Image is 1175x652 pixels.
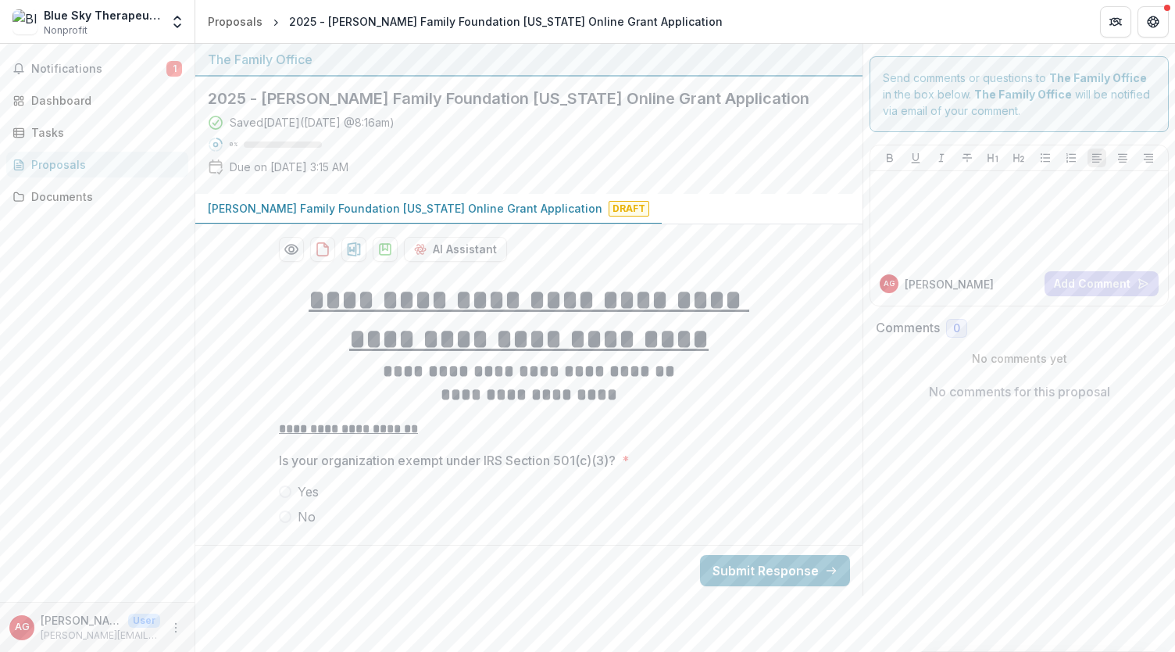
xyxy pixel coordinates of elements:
button: Open entity switcher [166,6,188,38]
span: 1 [166,61,182,77]
button: AI Assistant [404,237,507,262]
p: [PERSON_NAME][EMAIL_ADDRESS][DOMAIN_NAME] [41,629,160,643]
div: Send comments or questions to in the box below. will be notified via email of your comment. [870,56,1169,132]
div: The Family Office [208,50,850,69]
button: Align Right [1139,149,1158,167]
button: download-proposal [341,237,366,262]
span: No [298,507,316,526]
button: Bullet List [1036,149,1055,167]
button: Ordered List [1062,149,1080,167]
div: Proposals [31,156,176,173]
p: [PERSON_NAME] [905,276,994,292]
div: Proposals [208,13,262,30]
button: Heading 2 [1009,149,1028,167]
p: 0 % [230,139,237,150]
span: 0 [953,322,960,335]
span: Yes [298,482,319,501]
p: No comments yet [876,350,1162,367]
p: No comments for this proposal [929,382,1110,401]
button: Bold [880,149,899,167]
div: Tasks [31,124,176,141]
div: Saved [DATE] ( [DATE] @ 8:16am ) [230,114,395,131]
button: Preview 0fe87a1f-75ed-4c35-9b86-a9870aeb15b2-0.pdf [279,237,304,262]
p: User [128,614,160,628]
img: Blue Sky Therapeutic Riding And Respite [12,9,37,34]
button: Partners [1100,6,1131,38]
nav: breadcrumb [202,10,729,33]
h2: Comments [876,321,940,335]
p: [PERSON_NAME] [41,612,122,629]
p: [PERSON_NAME] Family Foundation [US_STATE] Online Grant Application [208,200,602,217]
div: Dashboard [31,92,176,109]
button: More [166,618,185,637]
span: Nonprofit [44,23,87,38]
span: Draft [609,201,649,217]
strong: The Family Office [1049,71,1147,84]
div: Amy Gayhart [884,280,895,288]
button: Strike [958,149,977,167]
button: download-proposal [373,237,398,262]
p: Is your organization exempt under IRS Section 501(c)(3)? [279,451,616,470]
a: Proposals [202,10,269,33]
strong: The Family Office [974,88,1072,101]
a: Documents [6,184,188,210]
div: Amy Gayhart [15,622,30,632]
div: Documents [31,188,176,205]
button: Add Comment [1045,271,1159,296]
button: download-proposal [310,237,335,262]
a: Proposals [6,152,188,177]
button: Underline [906,149,925,167]
button: Get Help [1137,6,1169,38]
span: Notifications [31,63,166,76]
button: Heading 1 [984,149,1002,167]
h2: 2025 - [PERSON_NAME] Family Foundation [US_STATE] Online Grant Application [208,89,825,108]
button: Italicize [932,149,951,167]
p: Due on [DATE] 3:15 AM [230,159,348,175]
div: 2025 - [PERSON_NAME] Family Foundation [US_STATE] Online Grant Application [289,13,723,30]
button: Notifications1 [6,56,188,81]
a: Tasks [6,120,188,145]
button: Submit Response [700,555,850,586]
button: Align Center [1113,149,1132,167]
div: Blue Sky Therapeutic Riding And Respite [44,7,160,23]
button: Align Left [1087,149,1106,167]
a: Dashboard [6,88,188,113]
